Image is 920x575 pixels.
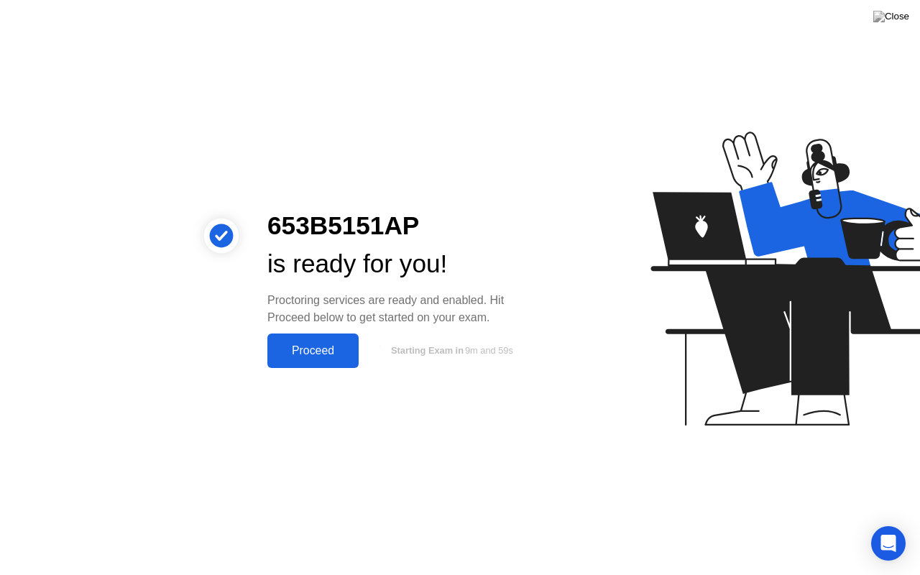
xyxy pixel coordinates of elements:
[366,337,535,364] button: Starting Exam in9m and 59s
[871,526,906,561] div: Open Intercom Messenger
[272,344,354,357] div: Proceed
[267,207,535,245] div: 653B5151AP
[267,245,535,283] div: is ready for you!
[465,345,513,356] span: 9m and 59s
[267,292,535,326] div: Proctoring services are ready and enabled. Hit Proceed below to get started on your exam.
[267,333,359,368] button: Proceed
[873,11,909,22] img: Close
